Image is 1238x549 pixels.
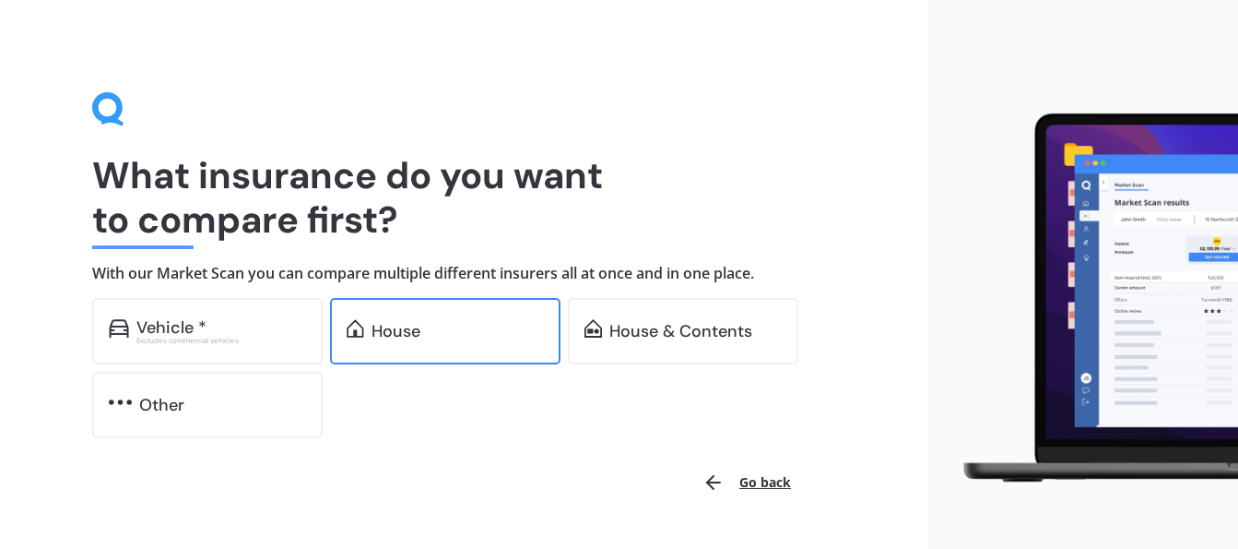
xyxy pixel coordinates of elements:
div: House & Contents [609,322,752,340]
img: car.f15378c7a67c060ca3f3.svg [109,319,129,338]
h1: What insurance do you want to compare first? [92,153,836,242]
div: Vehicle * [136,318,206,337]
h4: With our Market Scan you can compare multiple different insurers all at once and in one place. [92,264,836,283]
img: other.81dba5aafe580aa69f38.svg [109,393,132,412]
div: Other [139,396,184,414]
img: laptop.webp [943,105,1238,493]
button: Go back [691,460,802,505]
img: home-and-contents.b802091223b8502ef2dd.svg [584,319,602,338]
div: Excludes commercial vehicles [136,337,306,344]
img: home.91c183c226a05b4dc763.svg [347,319,364,338]
div: House [371,322,420,340]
